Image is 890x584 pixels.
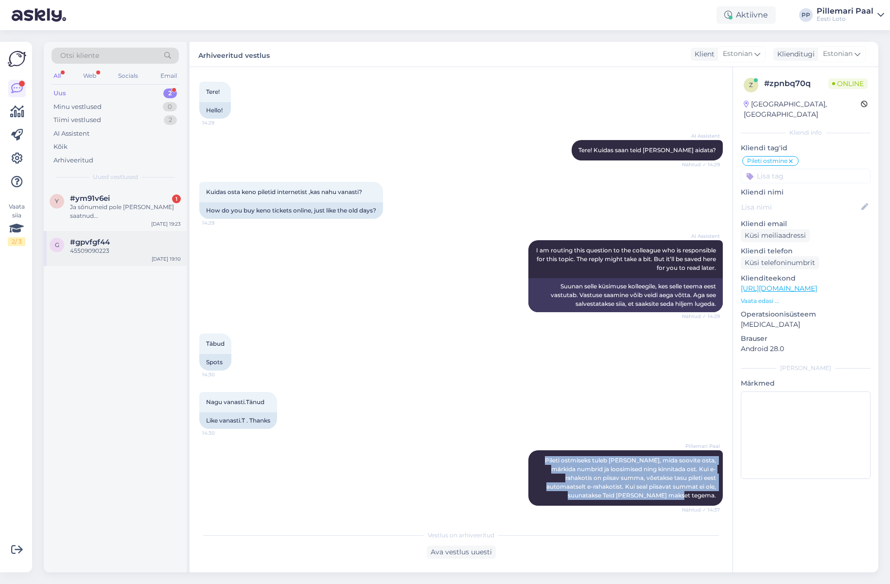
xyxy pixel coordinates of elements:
div: [GEOGRAPHIC_DATA], [GEOGRAPHIC_DATA] [744,99,861,120]
input: Lisa tag [741,169,871,183]
span: g [55,241,59,248]
div: Suunan selle küsimuse kolleegile, kes selle teema eest vastutab. Vastuse saamine võib veidi aega ... [528,278,723,312]
span: AI Assistent [683,132,720,140]
div: Arhiveeritud [53,156,93,165]
p: Vaata edasi ... [741,297,871,305]
div: [PERSON_NAME] [741,364,871,372]
div: Küsi meiliaadressi [741,229,810,242]
span: Online [828,78,868,89]
div: 45509090223 [70,247,181,255]
span: Kuidas osta keno piletid internetist ,kas nahu vanasti? [206,188,362,195]
div: [DATE] 19:10 [152,255,181,263]
p: Klienditeekond [741,273,871,283]
span: Estonian [823,49,853,59]
div: Klient [691,49,715,59]
p: Brauser [741,334,871,344]
span: Pileti ostmine [747,158,787,164]
span: Nagu vanasti.Tänud [206,398,264,406]
span: I am routing this question to the colleague who is responsible for this topic. The reply might ta... [536,247,717,271]
div: Kliendi info [741,128,871,137]
p: Kliendi telefon [741,246,871,256]
div: Ja sõnumeid pole [PERSON_NAME] saatnud... [70,203,181,220]
p: Android 28.0 [741,344,871,354]
span: 14:29 [202,219,239,227]
div: Socials [116,70,140,82]
a: [URL][DOMAIN_NAME] [741,284,817,293]
span: 14:30 [202,429,239,437]
span: z [749,81,753,88]
span: Tere! Kuidas saan teid [PERSON_NAME] aidata? [578,146,716,154]
span: #ym91v6ei [70,194,110,203]
div: All [52,70,63,82]
div: 1 [172,195,181,203]
span: Pileti ostmiseks tuleb [PERSON_NAME], mida soovite osta, märkida numbrid ja loosimised ning kinni... [545,457,717,499]
a: Pillemari PaalEesti Loto [817,7,884,23]
span: Nähtud ✓ 14:29 [682,313,720,320]
span: Nähtud ✓ 14:37 [682,506,720,513]
img: Askly Logo [8,50,26,68]
div: [DATE] 19:23 [151,220,181,228]
span: Otsi kliente [60,51,99,61]
div: Ava vestlus uuesti [427,546,496,559]
div: Pillemari Paal [817,7,873,15]
div: Email [158,70,179,82]
div: AI Assistent [53,129,89,139]
div: Klienditugi [773,49,815,59]
span: Tere! [206,88,220,95]
div: How do you buy keno tickets online, just like the old days? [199,202,383,219]
p: [MEDICAL_DATA] [741,319,871,330]
span: Estonian [723,49,752,59]
div: Kõik [53,142,68,152]
div: Aktiivne [716,6,776,24]
span: 14:30 [202,371,239,378]
div: 2 / 3 [8,237,25,246]
div: 2 [164,115,177,125]
div: Like vanasti.T . Thanks [199,412,277,429]
span: Vestlus on arhiveeritud [428,531,494,540]
div: Uus [53,88,66,98]
span: Uued vestlused [93,173,138,181]
input: Lisa nimi [741,202,859,212]
p: Kliendi nimi [741,187,871,197]
span: AI Assistent [683,232,720,240]
div: PP [799,8,813,22]
div: # zpnbq70q [764,78,828,89]
div: Web [81,70,98,82]
p: Kliendi tag'id [741,143,871,153]
span: Täbud [206,340,225,347]
p: Märkmed [741,378,871,389]
div: Minu vestlused [53,102,102,112]
p: Operatsioonisüsteem [741,309,871,319]
div: Küsi telefoninumbrit [741,256,819,269]
div: 0 [163,102,177,112]
span: 14:29 [202,119,239,126]
div: Eesti Loto [817,15,873,23]
span: #gpvfgf44 [70,238,110,247]
div: Spots [199,354,231,371]
span: Pillemari Paal [683,442,720,450]
span: y [55,197,59,205]
div: 2 [163,88,177,98]
span: Nähtud ✓ 14:29 [682,161,720,168]
p: Kliendi email [741,219,871,229]
label: Arhiveeritud vestlus [198,48,270,61]
div: Hello! [199,102,231,119]
div: Vaata siia [8,202,25,246]
div: Tiimi vestlused [53,115,101,125]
